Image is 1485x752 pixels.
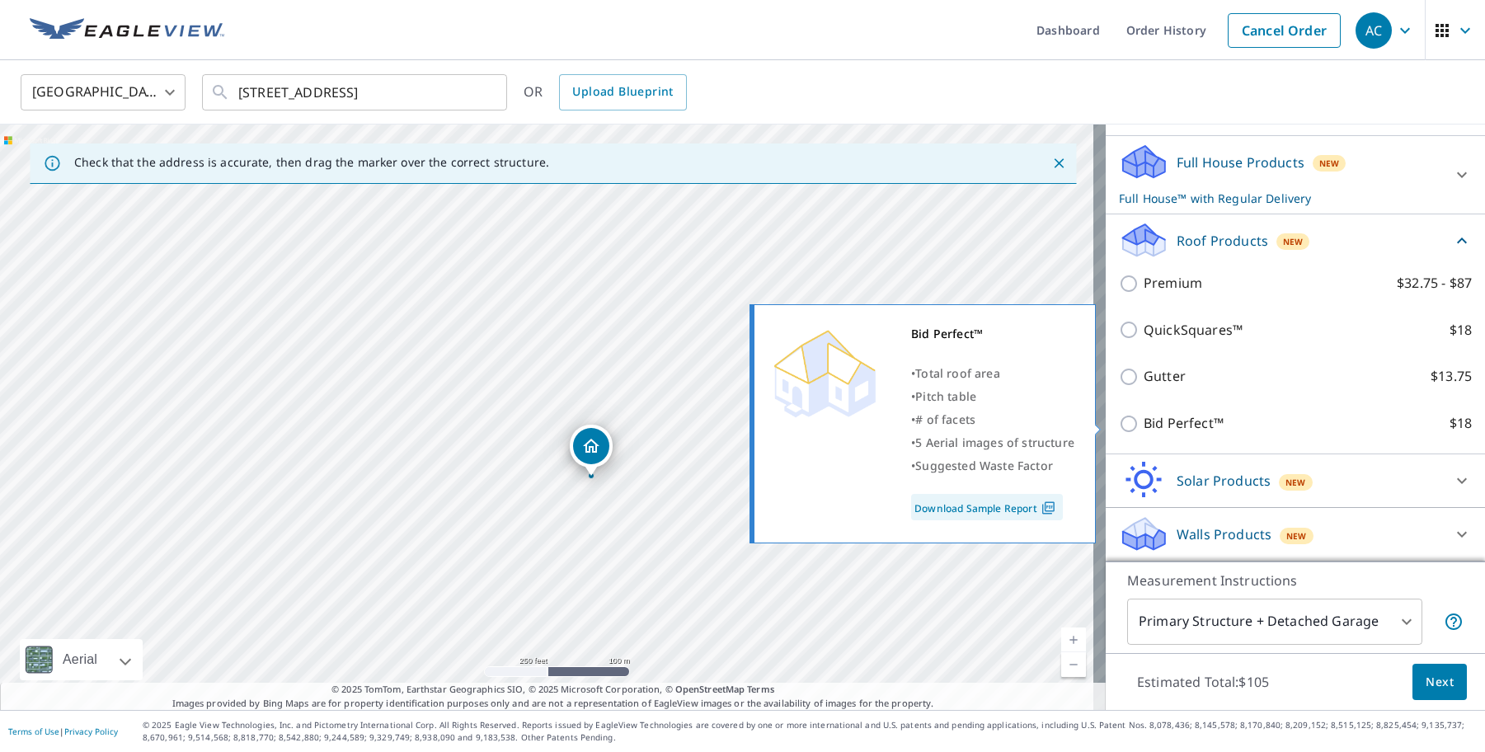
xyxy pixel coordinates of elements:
p: Walls Products [1177,524,1271,544]
p: Full House Products [1177,153,1304,172]
div: Roof ProductsNew [1119,221,1472,260]
p: Roof Products [1177,231,1268,251]
img: Premium [767,322,882,421]
span: New [1285,476,1306,489]
span: # of facets [915,411,975,427]
span: 5 Aerial images of structure [915,435,1074,450]
div: • [911,431,1074,454]
div: Walls ProductsNew [1119,515,1472,554]
p: Gutter [1144,366,1186,387]
div: • [911,454,1074,477]
p: Check that the address is accurate, then drag the marker over the correct structure. [74,155,549,170]
a: Terms of Use [8,726,59,737]
a: Terms [747,683,774,695]
div: Aerial [20,639,143,680]
p: | [8,726,118,736]
button: Next [1412,664,1467,701]
p: © 2025 Eagle View Technologies, Inc. and Pictometry International Corp. All Rights Reserved. Repo... [143,719,1477,744]
p: Full House™ with Regular Delivery [1119,190,1442,207]
p: $13.75 [1431,366,1472,387]
span: New [1319,157,1340,170]
p: Premium [1144,273,1202,294]
span: Your report will include the primary structure and a detached garage if one exists. [1444,612,1464,632]
span: Pitch table [915,388,976,404]
a: OpenStreetMap [675,683,745,695]
p: $18 [1450,320,1472,341]
img: EV Logo [30,18,224,43]
p: Estimated Total: $105 [1124,664,1282,700]
div: Bid Perfect™ [911,322,1074,345]
div: • [911,408,1074,431]
a: Cancel Order [1228,13,1341,48]
div: Dropped pin, building 1, Residential property, 104 Lake Frankston Frankston, TX 75763 [570,425,613,476]
span: New [1283,235,1304,248]
div: • [911,362,1074,385]
p: $32.75 - $87 [1397,273,1472,294]
div: AC [1356,12,1392,49]
a: Privacy Policy [64,726,118,737]
span: New [1286,529,1307,543]
a: Current Level 17, Zoom Out [1061,652,1086,677]
span: Upload Blueprint [572,82,673,102]
p: QuickSquares™ [1144,320,1243,341]
a: Upload Blueprint [559,74,686,110]
p: Solar Products [1177,471,1271,491]
p: $18 [1450,413,1472,434]
button: Close [1048,153,1069,174]
a: Download Sample Report [911,494,1063,520]
div: • [911,385,1074,408]
div: OR [524,74,687,110]
div: Full House ProductsNewFull House™ with Regular Delivery [1119,143,1472,207]
span: Next [1426,672,1454,693]
span: Suggested Waste Factor [915,458,1053,473]
div: [GEOGRAPHIC_DATA] [21,69,186,115]
span: © 2025 TomTom, Earthstar Geographics SIO, © 2025 Microsoft Corporation, © [331,683,774,697]
input: Search by address or latitude-longitude [238,69,473,115]
span: Total roof area [915,365,1000,381]
img: Pdf Icon [1037,501,1060,515]
p: Bid Perfect™ [1144,413,1224,434]
div: Solar ProductsNew [1119,461,1472,501]
div: Primary Structure + Detached Garage [1127,599,1422,645]
div: Aerial [58,639,102,680]
a: Current Level 17, Zoom In [1061,627,1086,652]
p: Measurement Instructions [1127,571,1464,590]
